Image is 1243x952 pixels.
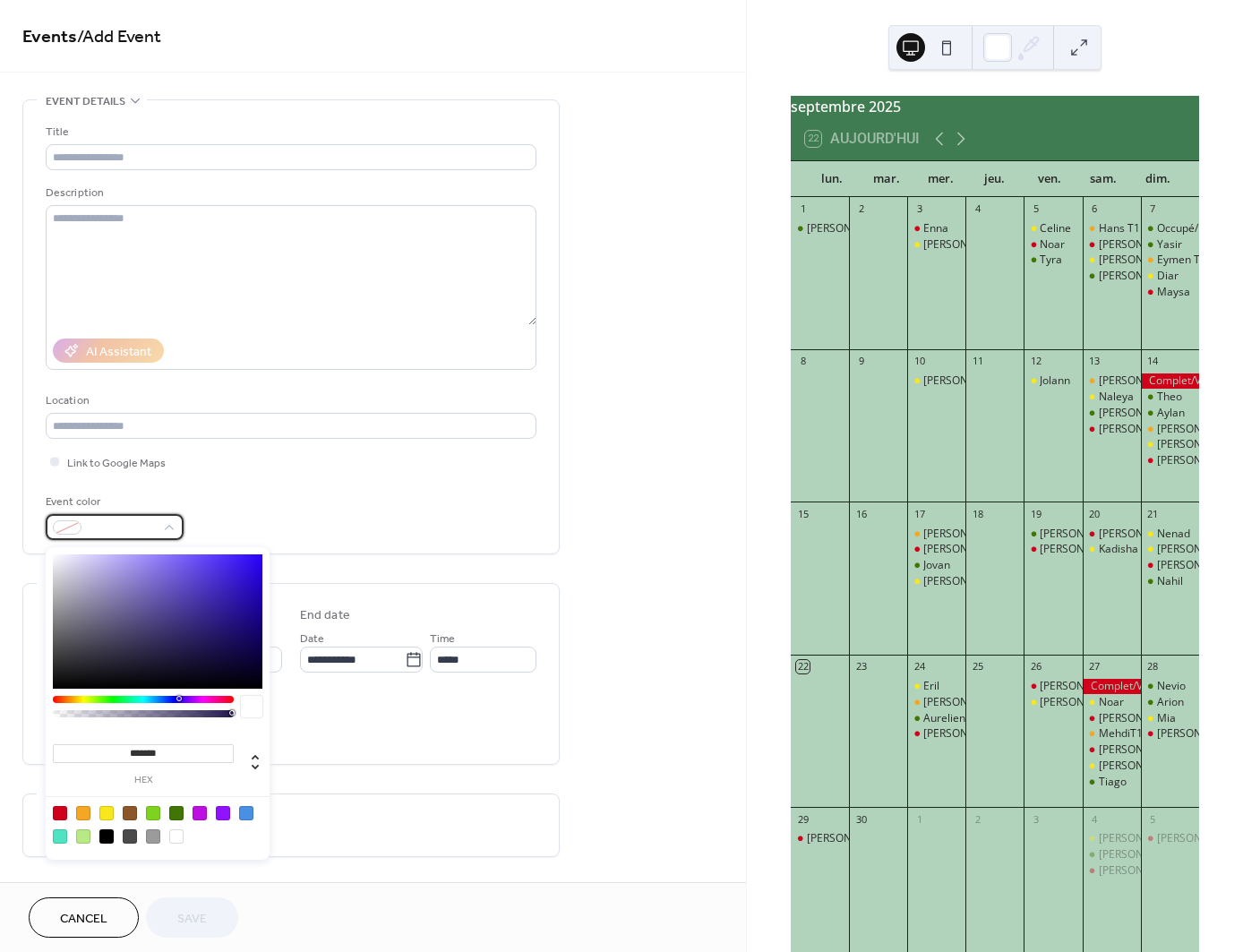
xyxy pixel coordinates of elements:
div: 29 [796,812,810,826]
div: [PERSON_NAME] [1099,863,1183,879]
span: Event image [46,879,116,897]
div: [PERSON_NAME] [1040,679,1124,694]
div: Lavin Mira [907,574,965,589]
div: Adrian [1083,831,1141,846]
div: Nahil [1157,574,1183,589]
div: 3 [913,202,926,216]
div: mar. [859,161,913,197]
div: #D0021B [53,806,67,820]
div: Denis [1083,863,1141,879]
div: 5 [1029,202,1042,216]
div: 16 [854,507,868,520]
div: 25 [971,660,984,673]
div: ven. [1022,161,1076,197]
div: mer. [913,161,968,197]
div: jeu. [968,161,1023,197]
div: 13 [1088,355,1102,368]
div: Enzo Bryan [1083,253,1141,268]
div: [PERSON_NAME] T1 [923,527,1023,542]
div: Enna [923,221,948,236]
div: Delsa [1141,542,1199,557]
div: Diar [1157,269,1179,284]
div: 4 [971,202,984,216]
div: #B8E986 [76,829,90,844]
div: 20 [1088,507,1102,520]
div: Jolann [1040,373,1070,389]
div: Enna [907,221,965,236]
div: [PERSON_NAME] [1157,453,1241,468]
div: Arion [1141,695,1199,710]
div: [PERSON_NAME] [923,542,1007,557]
div: sam. [1076,161,1131,197]
div: #BD10E0 [193,806,207,820]
div: [PERSON_NAME] [1099,759,1183,774]
div: Complet/Voll [1083,679,1141,694]
div: Diar [1141,269,1199,284]
div: MehdiT1 [1083,726,1141,742]
div: 28 [1146,660,1160,673]
div: [PERSON_NAME] [1040,527,1124,542]
div: David [1083,847,1141,862]
div: Tyra [1024,253,1082,268]
div: Lucie [907,237,965,253]
span: Cancel [60,910,107,929]
div: 5 [1146,812,1160,826]
div: Naleya [1083,390,1141,405]
div: Noar [1099,695,1124,710]
div: Noar [1083,695,1141,710]
div: 19 [1029,507,1042,520]
div: Nahil [1141,574,1199,589]
div: Nenad [1157,527,1190,542]
div: Celine [1040,221,1071,236]
div: Massimo [907,373,965,389]
div: 1 [913,812,926,826]
div: 17 [913,507,926,520]
div: Nathalie [907,726,965,742]
div: [PERSON_NAME] [1157,726,1241,742]
div: Eymen T1 [1157,253,1206,268]
div: Tiago [1099,775,1127,790]
div: [PERSON_NAME] [1099,253,1183,268]
div: Tyra [1040,253,1062,268]
div: Noah [1024,679,1082,694]
div: [PERSON_NAME] [1157,831,1241,846]
div: Naleya [1099,390,1134,405]
div: Aurelien [907,711,965,726]
span: Time [430,630,455,648]
div: 10 [913,355,926,368]
div: #FFFFFF [169,829,184,844]
div: Nenad [1141,527,1199,542]
div: 22 [796,660,810,673]
div: [PERSON_NAME] [923,726,1007,742]
div: Aurelien [923,711,965,726]
div: 3 [1029,812,1042,826]
div: Aylan [1141,406,1199,421]
div: [PERSON_NAME] [923,237,1007,253]
div: Jovan [923,558,950,573]
div: 26 [1029,660,1042,673]
div: Mia [1157,711,1176,726]
span: Date [300,630,324,648]
div: Theo [1141,390,1199,405]
div: Noah [1083,406,1141,421]
div: #F8E71C [99,806,114,820]
div: dim. [1130,161,1185,197]
div: #9B9B9B [146,829,160,844]
div: [PERSON_NAME] [807,831,891,846]
div: [PERSON_NAME] [1040,542,1124,557]
div: Maysa [1141,285,1199,300]
div: Daniel David [1083,742,1141,758]
div: [PERSON_NAME] [1157,542,1241,557]
div: Gabrielle [1024,542,1082,557]
div: #50E3C2 [53,829,67,844]
div: Lisa T1 [907,695,965,710]
div: Eril [923,679,939,694]
span: Link to Google Maps [67,454,166,473]
div: Gabriel Giuseppe T1 [1083,373,1141,389]
div: Eril [907,679,965,694]
div: Jovan [907,558,965,573]
div: [PERSON_NAME] [1099,847,1183,862]
div: Noar [1024,237,1082,253]
div: 30 [854,812,868,826]
div: 15 [796,507,810,520]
